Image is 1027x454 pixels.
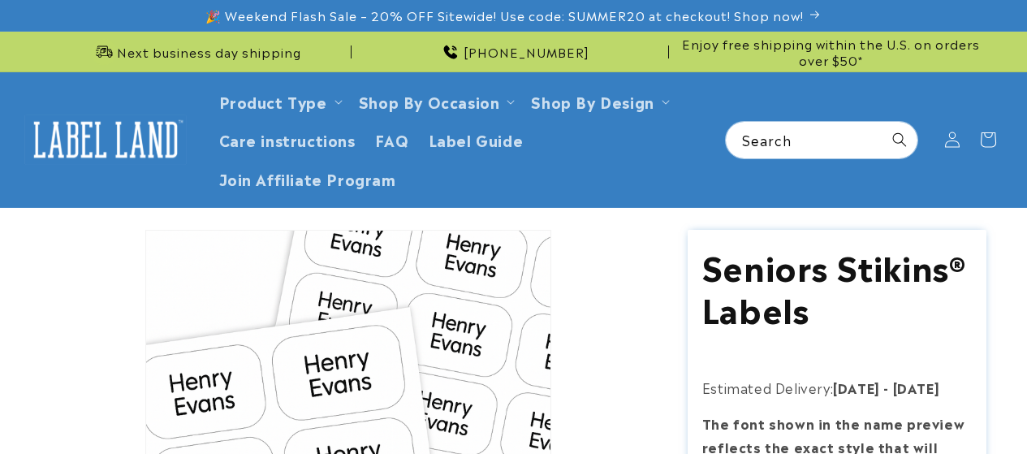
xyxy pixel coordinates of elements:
a: Product Type [219,90,327,112]
summary: Shop By Occasion [349,82,522,120]
button: Search [882,122,917,158]
span: [PHONE_NUMBER] [464,44,589,60]
strong: [DATE] [833,378,880,397]
span: Join Affiliate Program [219,169,396,188]
h1: Seniors Stikins® Labels [702,244,973,329]
a: FAQ [365,120,419,158]
img: Label Land [24,115,187,165]
summary: Product Type [209,82,349,120]
a: Shop By Design [531,90,654,112]
div: Announcement [41,32,352,71]
a: Care instructions [209,120,365,158]
p: Estimated Delivery: [702,376,973,400]
a: Label Land [19,108,193,171]
span: Next business day shipping [117,44,301,60]
a: Join Affiliate Program [209,159,406,197]
div: Announcement [675,32,986,71]
strong: [DATE] [893,378,940,397]
span: FAQ [375,130,409,149]
summary: Shop By Design [521,82,675,120]
span: Label Guide [429,130,524,149]
div: Announcement [358,32,669,71]
span: Enjoy free shipping within the U.S. on orders over $50* [675,36,986,67]
strong: - [883,378,889,397]
span: 🎉 Weekend Flash Sale – 20% OFF Sitewide! Use code: SUMMER20 at checkout! Shop now! [205,7,804,24]
a: Label Guide [419,120,533,158]
span: Care instructions [219,130,356,149]
span: Shop By Occasion [359,92,500,110]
